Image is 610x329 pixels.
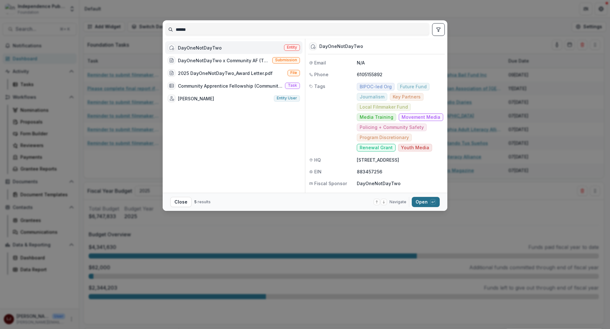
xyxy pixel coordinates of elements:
span: BIPOC-led Org [360,84,392,90]
span: File [290,70,297,75]
span: Email [314,59,326,66]
span: results [198,199,211,204]
span: Renewal Grant [360,145,393,151]
span: Movement Media [402,115,440,120]
div: Community Apprentice Fellowship (Community AF!) - Solutions Journalism - DayOneNotDayTwo [178,83,282,89]
button: Open [412,197,440,207]
span: 5 [194,199,197,204]
p: [STREET_ADDRESS] [357,157,444,163]
span: Future Fund [400,84,427,90]
span: Journalism [360,94,384,100]
span: Fiscal Sponsor [314,180,347,187]
span: Tags [314,83,325,90]
span: Entity user [277,96,297,100]
p: 6105155892 [357,71,444,78]
span: Key Partners [393,94,421,100]
div: [PERSON_NAME] [178,95,214,102]
button: toggle filters [432,23,445,36]
span: Phone [314,71,329,78]
span: Local Filmmaker Fund [360,104,408,110]
span: Program Discretionary [360,135,409,140]
span: EIN [314,168,322,175]
span: Entity [287,45,297,50]
button: Close [170,197,192,207]
span: Task [288,83,297,88]
span: Navigate [390,199,406,205]
div: DayOneNotDayTwo [319,44,363,49]
p: N/A [357,59,444,66]
div: DayOneNotDayTwo x Community AF (To support the Community Apprentice Fellowship, which provides co... [178,57,270,64]
span: Media Training [360,115,393,120]
span: Policing + Community Safety [360,125,424,130]
p: DayOneNotDayTwo [357,180,444,187]
span: HQ [314,157,321,163]
div: 2025 DayOneNotDayTwo_Award Letter.pdf [178,70,273,77]
span: Youth Media [401,145,429,151]
p: 883457256 [357,168,444,175]
div: DayOneNotDayTwo [178,44,222,51]
span: Submission [275,58,297,62]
